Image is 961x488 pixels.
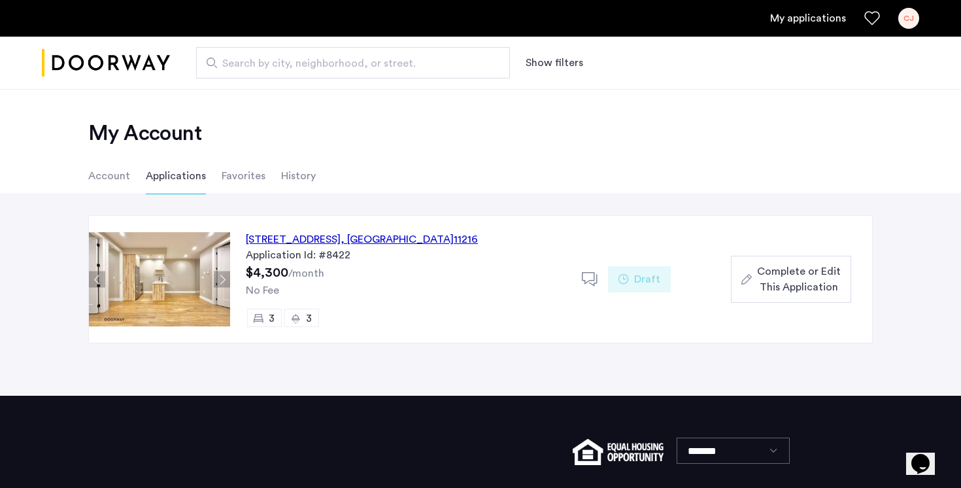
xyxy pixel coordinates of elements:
a: Favorites [864,10,880,26]
button: Next apartment [214,271,230,288]
iframe: chat widget [906,436,948,475]
select: Language select [677,438,790,464]
input: Apartment Search [196,47,510,78]
li: Favorites [222,158,265,194]
span: No Fee [246,285,279,296]
span: Draft [634,271,660,287]
span: 3 [306,313,312,324]
div: CJ [898,8,919,29]
span: , [GEOGRAPHIC_DATA] [341,234,454,245]
div: Application Id: #8422 [246,247,566,263]
li: History [281,158,316,194]
a: Cazamio logo [42,39,170,88]
img: equal-housing.png [573,439,664,465]
img: logo [42,39,170,88]
li: Applications [146,158,206,194]
button: Show or hide filters [526,55,583,71]
button: button [731,256,851,303]
span: 3 [269,313,275,324]
li: Account [88,158,130,194]
img: Apartment photo [89,232,230,326]
a: My application [770,10,846,26]
h2: My Account [88,120,873,147]
div: [STREET_ADDRESS] 11216 [246,232,478,247]
span: $4,300 [246,266,288,279]
sub: /month [288,268,324,279]
button: Previous apartment [89,271,105,288]
span: Complete or Edit This Application [757,264,841,295]
span: Search by city, neighborhood, or street. [222,56,473,71]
